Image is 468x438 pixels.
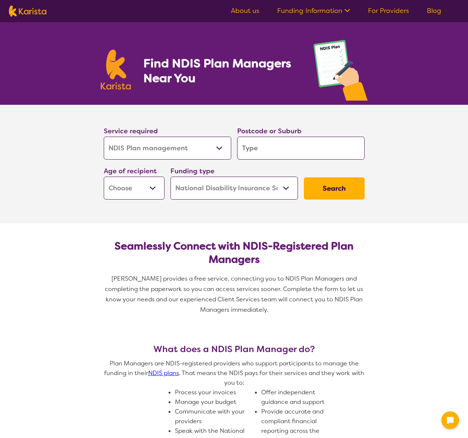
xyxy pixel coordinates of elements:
[170,167,215,175] label: Funding type
[175,407,255,426] li: Communicate with your providers
[143,56,298,86] h1: Find NDIS Plan Managers Near You
[237,137,365,160] input: Type
[427,6,441,15] a: Blog
[368,6,409,15] a: For Providers
[313,40,368,105] img: plan-management
[9,6,46,17] img: Karista logo
[304,177,365,200] button: Search
[175,388,255,397] li: Process your invoices
[101,359,368,388] p: Plan Managers are NDIS-registered providers who support participants to manage the funding in the...
[148,369,179,377] a: NDIS plans
[175,397,255,407] li: Manage your budget
[104,167,157,175] label: Age of recipient
[261,388,342,407] li: Offer independent guidance and support
[237,127,302,136] label: Postcode or Suburb
[104,127,158,136] label: Service required
[105,275,365,314] span: [PERSON_NAME] provides a free service, connecting you to NDIS Plan Managers and completing the pa...
[101,50,131,90] img: Karista logo
[277,6,350,15] a: Funding Information
[101,344,368,354] h3: What does a NDIS Plan Manager do?
[110,240,359,266] h2: Seamlessly Connect with NDIS-Registered Plan Managers
[231,6,259,15] a: About us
